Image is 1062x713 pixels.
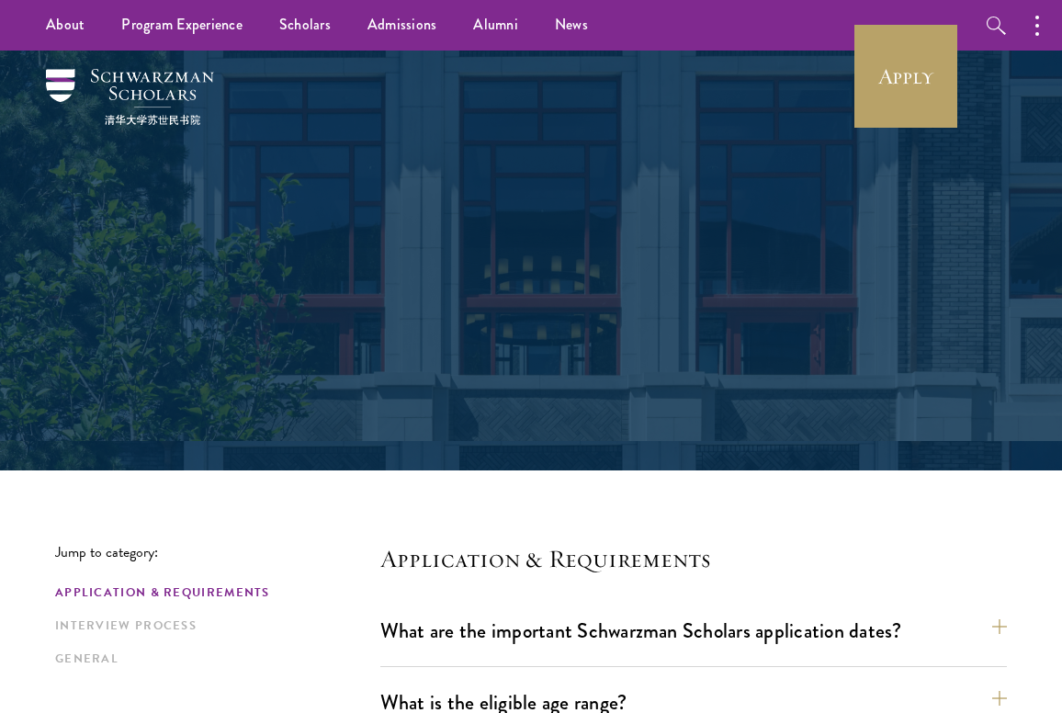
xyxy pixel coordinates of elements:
h4: Application & Requirements [380,544,1007,573]
a: Interview Process [55,617,369,636]
p: Jump to category: [55,544,380,560]
a: Apply [854,25,957,128]
a: General [55,650,369,669]
img: Schwarzman Scholars [46,69,214,125]
a: Application & Requirements [55,583,369,603]
button: What are the important Schwarzman Scholars application dates? [380,610,1007,651]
